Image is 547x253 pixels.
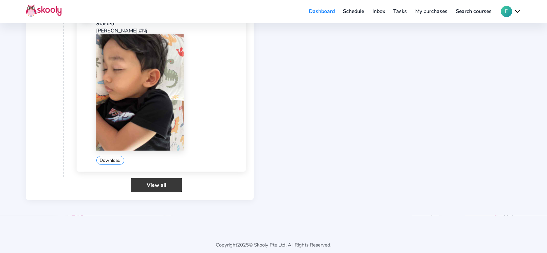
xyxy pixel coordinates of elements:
[501,6,521,17] button: Fchevron down outline
[96,20,242,27] div: Started
[96,156,124,165] button: Download
[237,242,249,248] span: 2025
[305,6,339,17] a: Dashboard
[389,6,411,17] a: Tasks
[339,6,369,17] a: Schedule
[96,27,242,34] p: [PERSON_NAME].#Nj
[452,6,496,17] a: Search courses
[131,178,182,192] a: View all
[96,34,184,151] img: 202412070841063750924647068475104802108682963943202509230615096585881435945512.jpg
[34,6,64,177] div: 12:50
[368,6,389,17] a: Inbox
[26,4,62,17] img: Skooly
[411,6,452,17] a: My purchases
